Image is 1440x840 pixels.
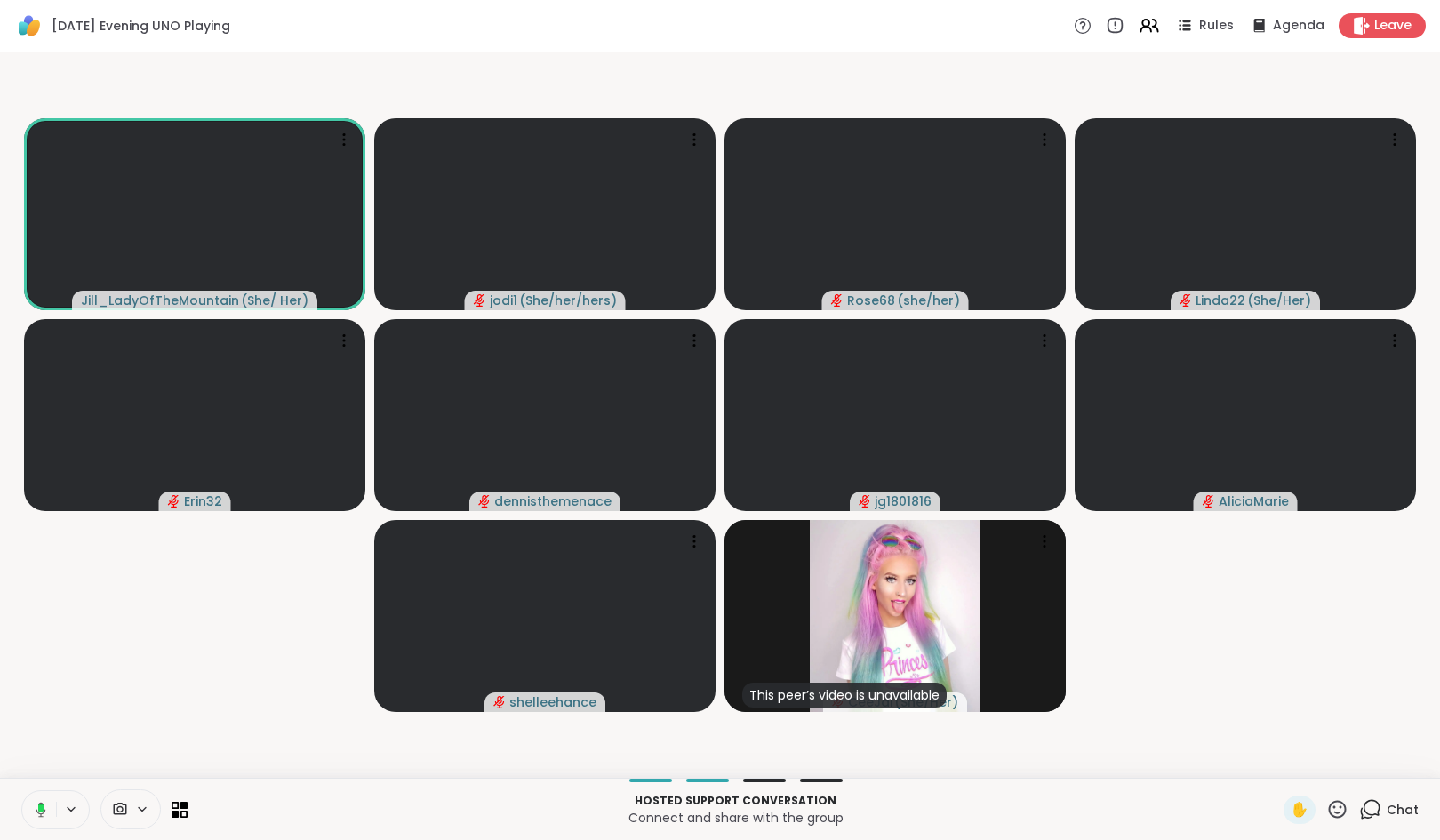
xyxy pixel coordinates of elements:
p: Connect and share with the group [198,809,1273,827]
span: dennisthemenace [494,492,612,510]
span: jg1801816 [875,492,932,510]
span: audio-muted [474,294,486,307]
span: Chat [1387,801,1419,819]
div: This peer’s video is unavailable [742,683,947,708]
span: audio-muted [168,495,180,508]
span: shelleehance [509,693,596,711]
span: Linda22 [1196,292,1245,309]
span: ( She/her/hers ) [519,292,617,309]
span: ( She/Her ) [1247,292,1311,309]
span: Agenda [1273,17,1324,35]
span: AliciaMarie [1219,492,1289,510]
img: CeeJai [810,520,980,712]
span: Rules [1199,17,1234,35]
span: audio-muted [1180,294,1192,307]
span: audio-muted [1203,495,1215,508]
img: ShareWell Logomark [14,11,44,41]
p: Hosted support conversation [198,793,1273,809]
span: ( She/ Her ) [241,292,308,309]
span: Erin32 [184,492,222,510]
span: Leave [1374,17,1412,35]
span: audio-muted [859,495,871,508]
span: ( she/her ) [897,292,960,309]
span: Rose68 [847,292,895,309]
span: [DATE] Evening UNO Playing [52,17,230,35]
span: audio-muted [831,294,844,307]
span: ✋ [1291,799,1308,820]
span: audio-muted [493,696,506,708]
span: jodi1 [490,292,517,309]
span: Jill_LadyOfTheMountain [81,292,239,309]
span: audio-muted [478,495,491,508]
